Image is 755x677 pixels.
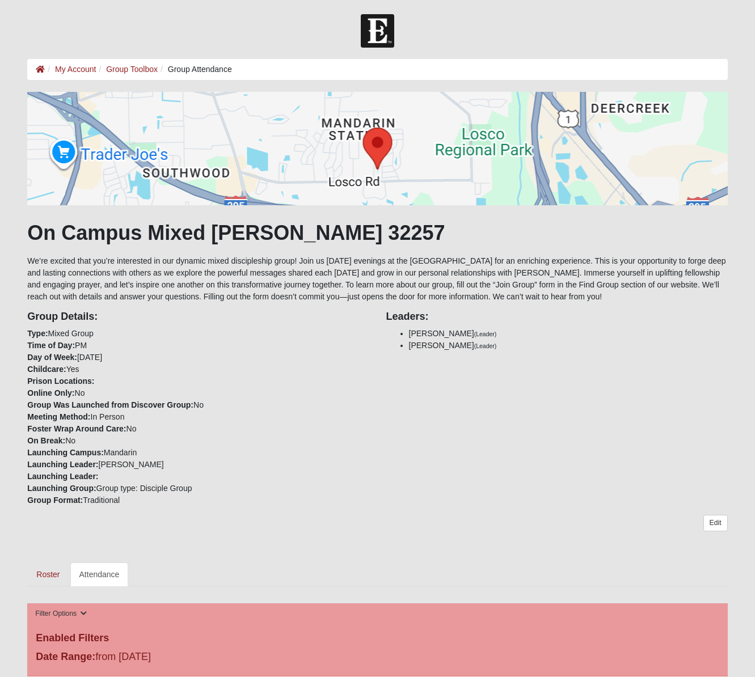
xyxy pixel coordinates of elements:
button: Filter Options [32,608,90,620]
li: [PERSON_NAME] [409,340,728,352]
a: Group Toolbox [106,65,158,74]
strong: Type: [27,329,48,338]
div: Mixed Group PM [DATE] Yes No No In Person No No Mandarin [PERSON_NAME] Group type: Disciple Group... [19,303,377,506]
strong: Launching Group: [27,484,96,493]
div: from [DATE] [27,649,260,667]
a: My Account [55,65,96,74]
strong: On Break: [27,436,65,445]
strong: Childcare: [27,365,66,374]
div: We’re excited that you’re interested in our dynamic mixed discipleship group! Join us [DATE] even... [27,92,727,586]
img: Church of Eleven22 Logo [361,14,394,48]
strong: Online Only: [27,388,74,397]
a: Roster [27,562,69,586]
h1: On Campus Mixed [PERSON_NAME] 32257 [27,221,727,245]
strong: Group Was Launched from Discover Group: [27,400,193,409]
a: Edit [703,515,728,531]
h4: Enabled Filters [36,632,719,645]
strong: Launching Leader: [27,472,98,481]
li: [PERSON_NAME] [409,328,728,340]
strong: Prison Locations: [27,376,94,386]
strong: Launching Campus: [27,448,104,457]
label: Date Range: [36,649,95,665]
strong: Day of Week: [27,353,77,362]
a: Attendance [70,562,129,586]
strong: Foster Wrap Around Care: [27,424,126,433]
strong: Group Format: [27,496,83,505]
strong: Launching Leader: [27,460,98,469]
h4: Leaders: [386,311,728,323]
strong: Time of Day: [27,341,75,350]
li: Group Attendance [158,64,232,75]
h4: Group Details: [27,311,369,323]
small: (Leader) [474,342,497,349]
small: (Leader) [474,331,497,337]
strong: Meeting Method: [27,412,90,421]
